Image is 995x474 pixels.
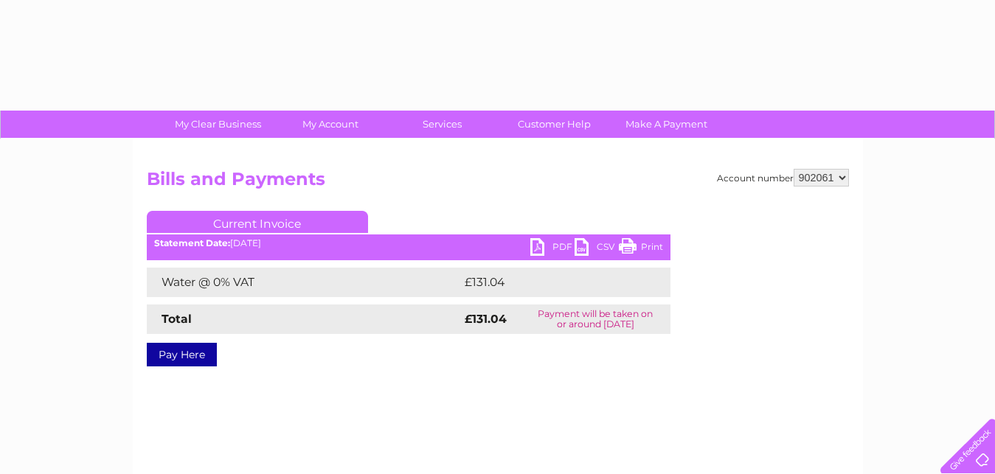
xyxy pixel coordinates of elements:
a: Make A Payment [606,111,727,138]
td: Water @ 0% VAT [147,268,461,297]
h2: Bills and Payments [147,169,849,197]
td: Payment will be taken on or around [DATE] [521,304,670,334]
a: My Account [269,111,391,138]
td: £131.04 [461,268,642,297]
strong: Total [162,312,192,326]
strong: £131.04 [465,312,507,326]
div: Account number [717,169,849,187]
a: Current Invoice [147,211,368,233]
a: Services [381,111,503,138]
a: Pay Here [147,343,217,366]
a: Print [619,238,663,259]
div: [DATE] [147,238,670,248]
a: Customer Help [493,111,615,138]
a: PDF [530,238,575,259]
a: CSV [575,238,619,259]
a: My Clear Business [157,111,279,138]
b: Statement Date: [154,237,230,248]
